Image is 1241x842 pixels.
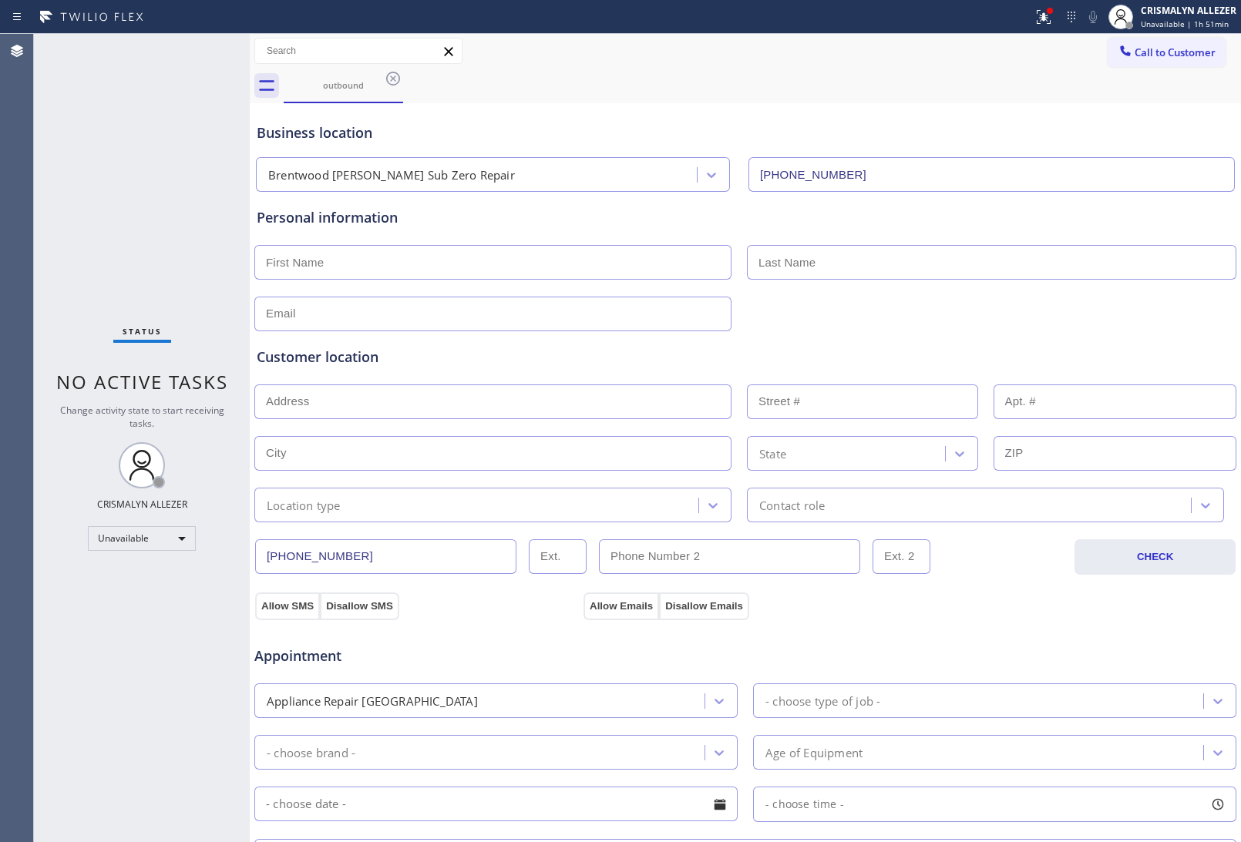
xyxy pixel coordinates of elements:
input: Street # [747,384,978,419]
div: CRISMALYN ALLEZER [1141,4,1236,17]
span: Status [123,326,162,337]
input: Last Name [747,245,1236,280]
div: State [759,444,786,462]
input: Ext. 2 [873,539,930,574]
div: Appliance Repair [GEOGRAPHIC_DATA] [267,692,478,709]
button: Disallow SMS [320,592,399,620]
button: Disallow Emails [659,592,749,620]
input: Email [254,297,731,331]
div: Location type [267,496,341,514]
input: Ext. [529,539,587,574]
span: Unavailable | 1h 51min [1141,18,1229,29]
span: Call to Customer [1135,45,1216,59]
div: Age of Equipment [765,743,863,761]
input: City [254,436,731,471]
div: Business location [257,122,1234,143]
div: Unavailable [88,526,196,551]
input: Phone Number [255,539,516,574]
div: - choose brand - [267,743,355,761]
input: Address [254,384,731,419]
button: CHECK [1075,539,1236,575]
span: Appointment [254,646,580,666]
button: Allow SMS [255,592,320,620]
input: Phone Number [748,157,1235,192]
span: - choose time - [765,797,844,811]
div: outbound [285,79,402,91]
div: Brentwood [PERSON_NAME] Sub Zero Repair [268,166,515,184]
input: Phone Number 2 [599,539,860,574]
div: Contact role [759,496,825,514]
input: ZIP [994,436,1237,471]
input: Apt. # [994,384,1237,419]
div: CRISMALYN ALLEZER [97,498,187,511]
input: First Name [254,245,731,280]
input: - choose date - [254,787,738,821]
span: Change activity state to start receiving tasks. [60,404,224,430]
div: - choose type of job - [765,692,880,709]
button: Mute [1082,6,1104,28]
div: Customer location [257,347,1234,367]
span: No active tasks [56,369,228,394]
div: Personal information [257,207,1234,228]
input: Search [255,39,462,63]
button: Call to Customer [1108,38,1226,67]
button: Allow Emails [584,592,659,620]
